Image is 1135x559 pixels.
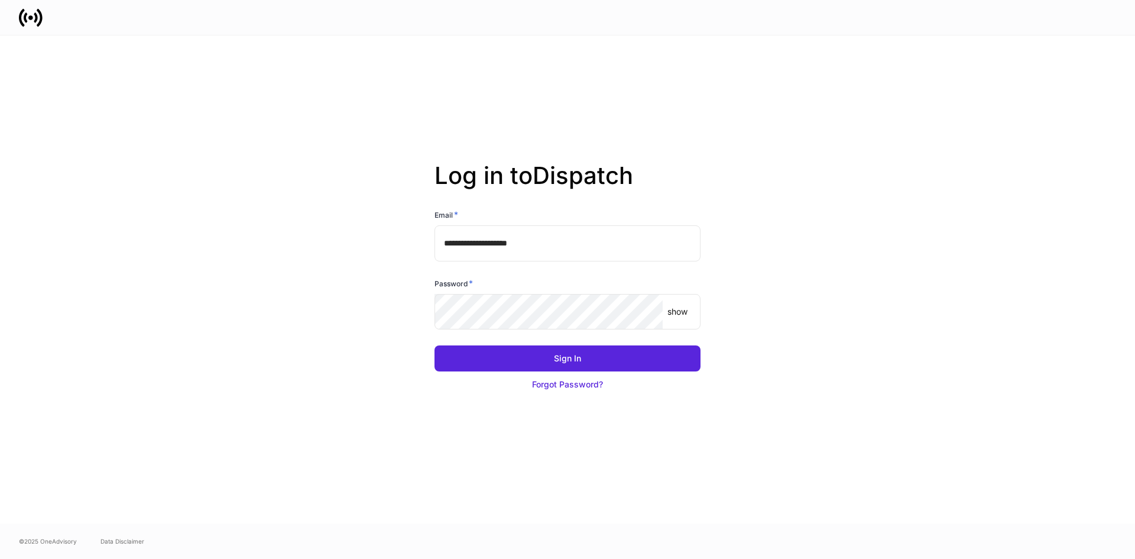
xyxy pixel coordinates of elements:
div: Sign In [554,353,581,364]
span: © 2025 OneAdvisory [19,537,77,546]
div: Forgot Password? [532,379,603,390]
button: Forgot Password? [434,371,701,398]
a: Data Disclaimer [100,537,144,546]
h2: Log in to Dispatch [434,161,701,209]
h6: Password [434,277,473,289]
p: show [667,306,688,318]
button: Sign In [434,345,701,371]
h6: Email [434,209,458,221]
